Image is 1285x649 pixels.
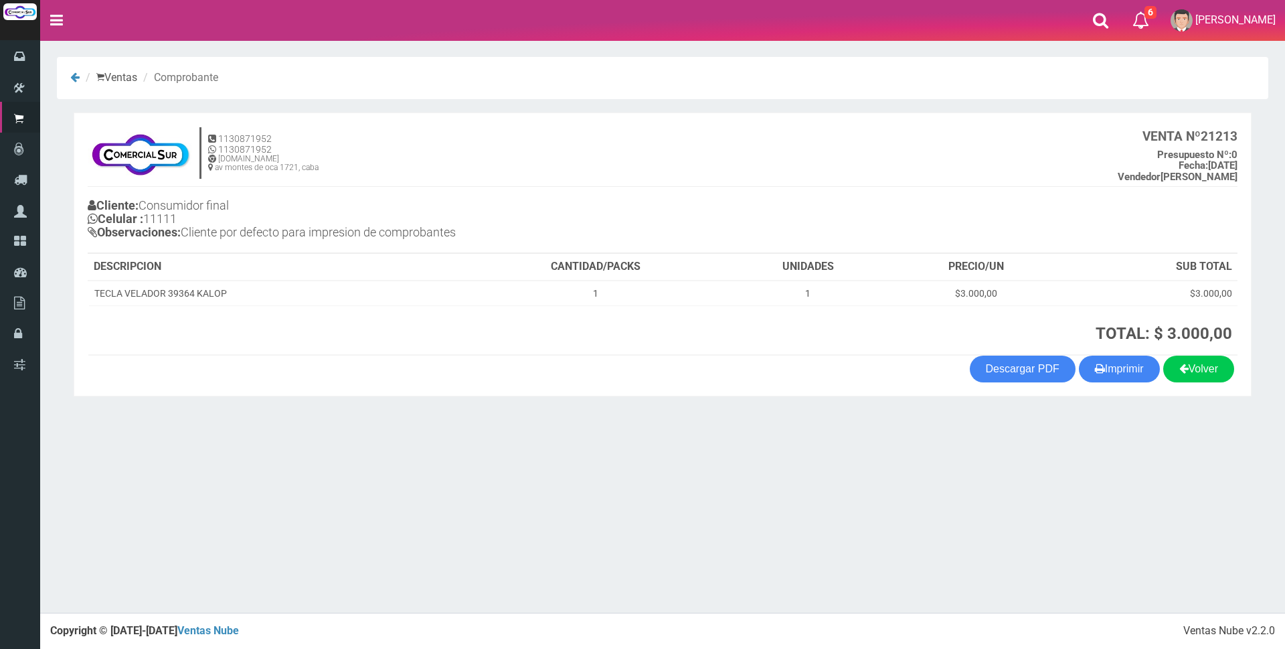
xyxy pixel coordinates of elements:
b: [PERSON_NAME] [1118,171,1237,183]
th: UNIDADES [727,254,889,281]
strong: Fecha: [1179,159,1208,171]
b: [DATE] [1179,159,1237,171]
td: 1 [464,281,727,306]
li: Comprobante [140,70,218,86]
a: Descargar PDF [970,356,1076,382]
strong: TOTAL: $ 3.000,00 [1096,324,1232,343]
th: DESCRIPCION [88,254,464,281]
span: [PERSON_NAME] [1195,13,1276,26]
b: 21213 [1142,129,1237,144]
b: Celular : [88,212,143,226]
li: Ventas [82,70,137,86]
b: Cliente: [88,198,139,212]
h6: [DOMAIN_NAME] av montes de oca 1721, caba [208,155,319,172]
th: PRECIO/UN [889,254,1063,281]
img: User Image [1171,9,1193,31]
a: Volver [1163,356,1234,382]
div: Ventas Nube v2.2.0 [1183,624,1275,639]
a: Ventas Nube [177,624,239,637]
b: 0 [1157,149,1237,161]
h5: 1130871952 1130871952 [208,134,319,155]
td: TECLA VELADOR 39364 KALOP [88,281,464,306]
strong: VENTA Nº [1142,129,1201,144]
td: 1 [727,281,889,306]
td: $3.000,00 [1063,281,1237,306]
strong: Copyright © [DATE]-[DATE] [50,624,239,637]
button: Imprimir [1079,356,1160,382]
h4: Consumidor final 11111 Cliente por defecto para impresion de comprobantes [88,196,663,245]
th: CANTIDAD/PACKS [464,254,727,281]
img: f695dc5f3a855ddc19300c990e0c55a2.jpg [88,127,193,180]
strong: Presupuesto Nº: [1157,149,1231,161]
b: Observaciones: [88,225,181,239]
img: Logo grande [3,3,37,20]
th: SUB TOTAL [1063,254,1237,281]
strong: Vendedor [1118,171,1161,183]
td: $3.000,00 [889,281,1063,306]
span: 6 [1144,6,1156,19]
